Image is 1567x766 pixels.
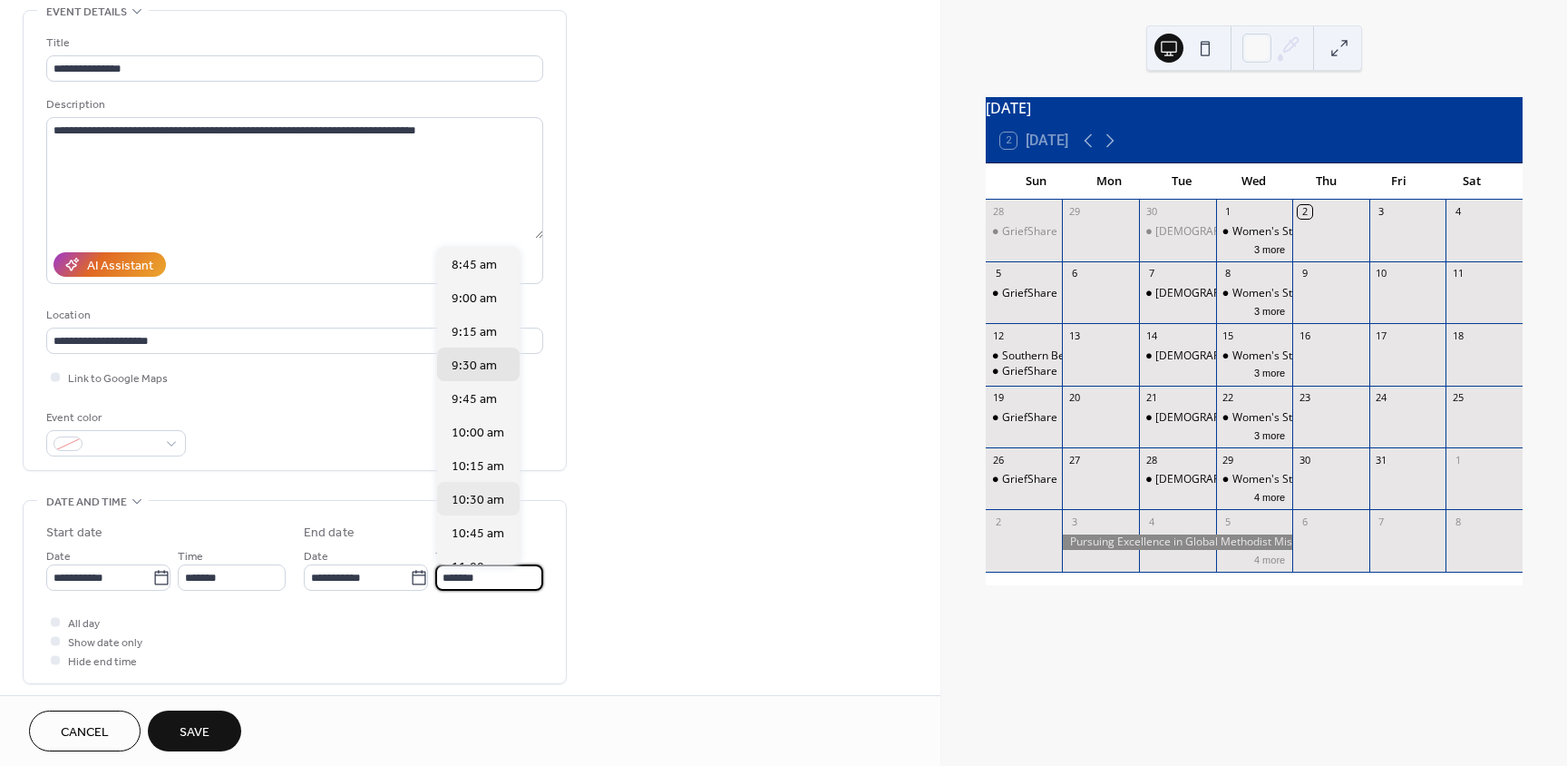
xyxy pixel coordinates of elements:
[1000,163,1073,200] div: Sun
[986,286,1063,301] div: GriefShare
[1375,329,1388,342] div: 17
[68,653,137,672] span: Hide end time
[1139,349,1216,364] div: Bible Study in Room 103
[1232,224,1310,240] div: Women's Study
[1436,163,1508,200] div: Sat
[1451,391,1465,405] div: 25
[1144,267,1158,280] div: 7
[986,472,1063,487] div: GriefShare
[1155,472,1371,487] div: [DEMOGRAPHIC_DATA] Study in Room 103
[1247,488,1292,504] button: 4 more
[87,257,153,276] div: AI Assistant
[46,408,182,427] div: Event color
[1218,163,1290,200] div: Wed
[1232,349,1310,364] div: Women's Study
[1145,163,1218,200] div: Tue
[178,547,203,566] span: Time
[46,95,540,114] div: Description
[1221,453,1235,466] div: 29
[1155,286,1371,301] div: [DEMOGRAPHIC_DATA] Study in Room 103
[1221,391,1235,405] div: 22
[304,524,355,543] div: End date
[1451,205,1465,219] div: 4
[1155,349,1371,364] div: [DEMOGRAPHIC_DATA] Study in Room 103
[452,390,497,409] span: 9:45 am
[1216,224,1293,240] div: Women's Study
[1067,205,1081,219] div: 29
[452,491,504,510] span: 10:30 am
[1375,391,1388,405] div: 24
[986,224,1063,240] div: GriefShare
[1298,329,1311,342] div: 16
[148,711,241,751] button: Save
[435,547,461,566] span: Time
[991,515,1005,528] div: 2
[1290,163,1363,200] div: Thu
[1002,224,1057,240] div: GriefShare
[1062,535,1292,550] div: Pursuing Excellence in Global Methodist Missions
[986,349,1063,364] div: Southern Belle Farms
[1155,224,1371,240] div: [DEMOGRAPHIC_DATA] Study in Room 103
[29,711,141,751] button: Cancel
[986,364,1063,379] div: GriefShare
[1221,205,1235,219] div: 1
[1144,205,1158,219] div: 30
[1221,515,1235,528] div: 5
[46,306,540,325] div: Location
[1298,205,1311,219] div: 2
[61,723,109,742] span: Cancel
[1139,410,1216,426] div: Bible Study in Room 103
[1139,224,1216,240] div: Bible Study in Room 103
[1067,515,1081,528] div: 3
[1002,472,1057,487] div: GriefShare
[1451,329,1465,342] div: 18
[452,323,497,342] span: 9:15 am
[1451,453,1465,466] div: 1
[1375,205,1388,219] div: 3
[1451,515,1465,528] div: 8
[1247,241,1292,256] button: 3 more
[1067,267,1081,280] div: 6
[1247,302,1292,318] button: 3 more
[1002,364,1057,379] div: GriefShare
[1298,391,1311,405] div: 23
[1216,472,1293,487] div: Women's Study
[1247,551,1292,566] button: 4 more
[1144,329,1158,342] div: 14
[1221,267,1235,280] div: 8
[54,252,166,277] button: AI Assistant
[1247,364,1292,379] button: 3 more
[68,614,100,633] span: All day
[46,547,71,566] span: Date
[1216,349,1293,364] div: Women's Study
[1002,286,1057,301] div: GriefShare
[180,723,209,742] span: Save
[1216,286,1293,301] div: Women's Study
[991,453,1005,466] div: 26
[304,547,328,566] span: Date
[1002,410,1057,426] div: GriefShare
[452,457,504,476] span: 10:15 am
[46,493,127,512] span: Date and time
[1451,267,1465,280] div: 11
[1216,410,1293,426] div: Women's Study
[1139,286,1216,301] div: Bible Study in Room 103
[1375,267,1388,280] div: 10
[1298,515,1311,528] div: 6
[1221,329,1235,342] div: 15
[452,290,497,309] span: 9:00 am
[1375,453,1388,466] div: 31
[991,205,1005,219] div: 28
[1247,427,1292,442] button: 3 more
[452,357,497,376] span: 9:30 am
[986,410,1063,426] div: GriefShare
[46,34,540,53] div: Title
[1298,453,1311,466] div: 30
[1073,163,1145,200] div: Mon
[452,424,504,443] span: 10:00 am
[452,558,504,577] span: 11:00 am
[991,329,1005,342] div: 12
[1155,410,1371,426] div: [DEMOGRAPHIC_DATA] Study in Room 103
[1363,163,1436,200] div: Fri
